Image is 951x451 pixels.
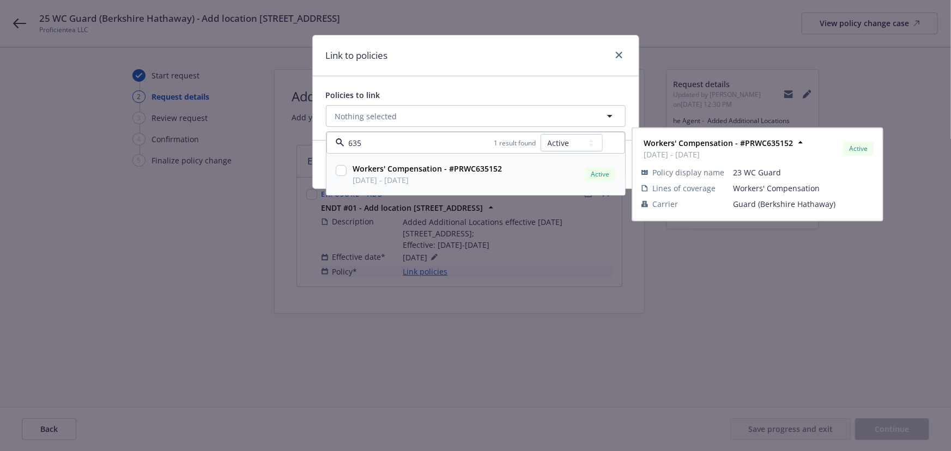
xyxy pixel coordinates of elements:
[326,48,388,63] h1: Link to policies
[353,175,502,186] span: [DATE] - [DATE]
[733,198,874,210] span: Guard (Berkshire Hathaway)
[344,137,494,149] input: Filter by keyword
[326,90,380,100] span: Policies to link
[353,164,502,174] strong: Workers' Compensation - #PRWC635152
[733,167,874,178] span: 23 WC Guard
[652,182,716,194] span: Lines of coverage
[733,182,874,194] span: Workers' Compensation
[652,167,724,178] span: Policy display name
[644,149,793,160] span: [DATE] - [DATE]
[613,48,626,62] a: close
[335,111,397,122] span: Nothing selected
[847,144,869,154] span: Active
[590,170,611,180] span: Active
[644,138,793,148] strong: Workers' Compensation - #PRWC635152
[326,105,626,127] button: Nothing selected
[652,198,678,210] span: Carrier
[494,138,536,148] span: 1 result found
